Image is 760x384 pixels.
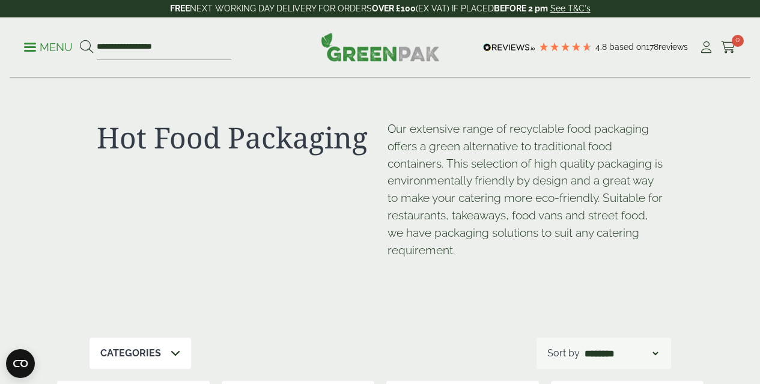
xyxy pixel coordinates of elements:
[388,120,664,258] p: Our extensive range of recyclable food packaging offers a green alternative to traditional food c...
[388,269,389,270] p: [URL][DOMAIN_NAME]
[24,40,73,52] a: Menu
[494,4,548,13] strong: BEFORE 2 pm
[170,4,190,13] strong: FREE
[595,42,609,52] span: 4.8
[582,346,660,361] select: Shop order
[538,41,592,52] div: 4.78 Stars
[97,120,373,155] h1: Hot Food Packaging
[372,4,416,13] strong: OVER £100
[646,42,658,52] span: 178
[6,349,35,378] button: Open CMP widget
[609,42,646,52] span: Based on
[24,40,73,55] p: Menu
[483,43,535,52] img: REVIEWS.io
[550,4,591,13] a: See T&C's
[547,346,580,361] p: Sort by
[732,35,744,47] span: 0
[321,32,440,61] img: GreenPak Supplies
[721,41,736,53] i: Cart
[699,41,714,53] i: My Account
[100,346,161,361] p: Categories
[658,42,688,52] span: reviews
[721,38,736,56] a: 0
